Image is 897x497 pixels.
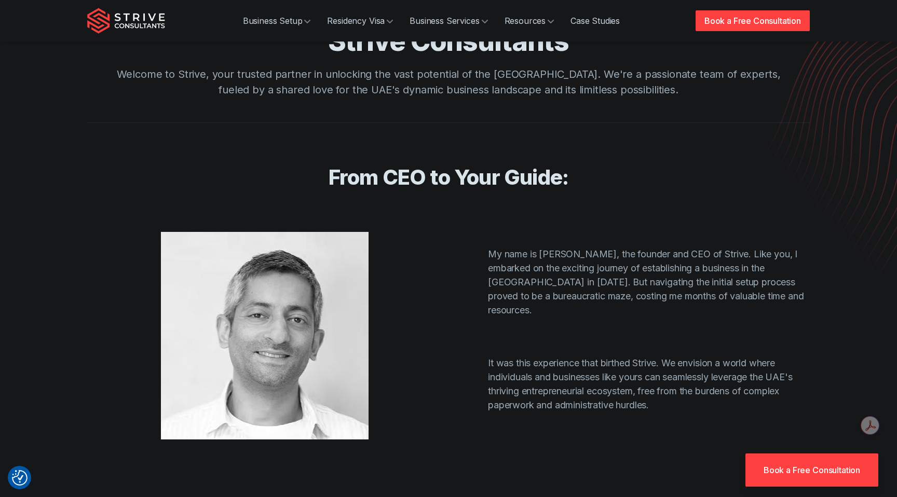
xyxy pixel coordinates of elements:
[319,10,401,31] a: Residency Visa
[235,10,319,31] a: Business Setup
[496,10,563,31] a: Resources
[161,232,369,439] img: Pali Banwait
[12,470,28,486] button: Consent Preferences
[696,10,810,31] a: Book a Free Consultation
[116,66,781,98] p: Welcome to Strive, your trusted partner in unlocking the vast potential of the [GEOGRAPHIC_DATA]....
[562,10,628,31] a: Case Studies
[401,10,496,31] a: Business Services
[87,8,165,34] img: Strive Consultants
[116,164,781,190] h2: From CEO to Your Guide:
[488,356,810,412] p: It was this experience that birthed Strive. We envision a world where individuals and businesses ...
[488,247,810,317] p: My name is [PERSON_NAME], the founder and CEO of Strive. Like you, I embarked on the exciting jou...
[745,453,878,487] a: Book a Free Consultation
[12,470,28,486] img: Revisit consent button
